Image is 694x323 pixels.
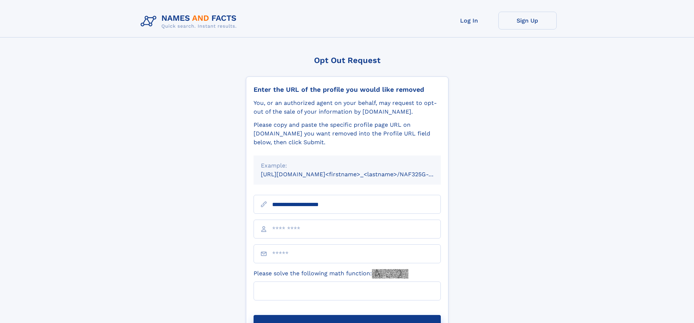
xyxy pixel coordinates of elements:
div: Example: [261,161,434,170]
div: Please copy and paste the specific profile page URL on [DOMAIN_NAME] you want removed into the Pr... [254,121,441,147]
div: You, or an authorized agent on your behalf, may request to opt-out of the sale of your informatio... [254,99,441,116]
a: Log In [440,12,498,29]
img: Logo Names and Facts [138,12,243,31]
label: Please solve the following math function: [254,269,408,279]
div: Opt Out Request [246,56,448,65]
small: [URL][DOMAIN_NAME]<firstname>_<lastname>/NAF325G-xxxxxxxx [261,171,455,178]
div: Enter the URL of the profile you would like removed [254,86,441,94]
a: Sign Up [498,12,557,29]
